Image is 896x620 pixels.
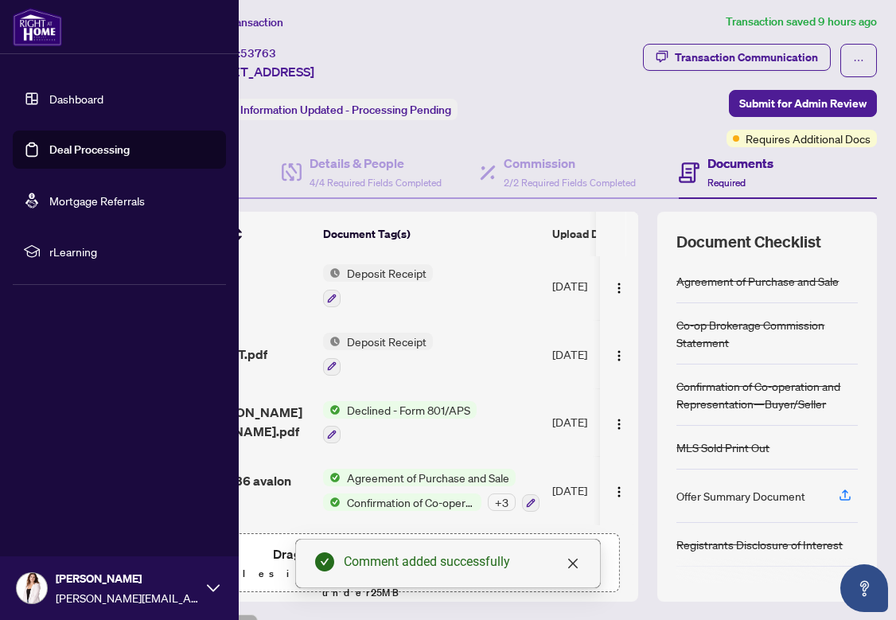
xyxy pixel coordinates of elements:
[613,349,625,362] img: Logo
[341,469,516,486] span: Agreement of Purchase and Sale
[567,557,579,570] span: close
[853,55,864,66] span: ellipsis
[323,401,341,419] img: Status Icon
[56,589,199,606] span: [PERSON_NAME][EMAIL_ADDRESS][DOMAIN_NAME]
[273,544,448,564] span: Drag & Drop or
[315,552,334,571] span: check-circle
[564,555,582,572] a: Close
[49,243,215,260] span: rLearning
[606,478,632,503] button: Logo
[546,456,657,524] td: [DATE]
[310,154,442,173] h4: Details & People
[676,487,805,505] div: Offer Summary Document
[643,44,831,71] button: Transaction Communication
[504,154,636,173] h4: Commission
[552,225,616,243] span: Upload Date
[707,177,746,189] span: Required
[341,264,433,282] span: Deposit Receipt
[49,193,145,208] a: Mortgage Referrals
[240,103,451,117] span: Information Updated - Processing Pending
[676,377,858,412] div: Confirmation of Co-operation and Representation—Buyer/Seller
[726,13,877,31] article: Transaction saved 9 hours ago
[676,439,769,456] div: MLS Sold Print Out
[103,534,618,612] span: Drag & Drop orUpload FormsSupported files include .PDF, .JPG, .JPEG, .PNG under25MB
[707,154,773,173] h4: Documents
[739,91,867,116] span: Submit for Admin Review
[606,341,632,367] button: Logo
[13,8,62,46] img: logo
[323,469,540,512] button: Status IconAgreement of Purchase and SaleStatus IconConfirmation of Co-operation and Representati...
[323,333,433,376] button: Status IconDeposit Receipt
[606,409,632,435] button: Logo
[240,46,276,60] span: 53763
[198,15,283,29] span: View Transaction
[488,493,516,511] div: + 3
[613,282,625,294] img: Logo
[546,252,657,320] td: [DATE]
[840,564,888,612] button: Open asap
[746,130,871,147] span: Requires Additional Docs
[323,401,477,444] button: Status IconDeclined - Form 801/APS
[317,212,546,256] th: Document Tag(s)
[504,177,636,189] span: 2/2 Required Fields Completed
[323,333,341,350] img: Status Icon
[341,493,481,511] span: Confirmation of Co-operation and Representation—Buyer/Seller
[675,45,818,70] div: Transaction Communication
[323,493,341,511] img: Status Icon
[676,536,843,553] div: Registrants Disclosure of Interest
[323,469,341,486] img: Status Icon
[676,272,839,290] div: Agreement of Purchase and Sale
[613,485,625,498] img: Logo
[606,273,632,298] button: Logo
[49,92,103,106] a: Dashboard
[323,264,433,307] button: Status IconDeposit Receipt
[49,142,130,157] a: Deal Processing
[729,90,877,117] button: Submit for Admin Review
[323,264,341,282] img: Status Icon
[56,570,199,587] span: [PERSON_NAME]
[197,99,458,120] div: Status:
[613,418,625,431] img: Logo
[341,333,433,350] span: Deposit Receipt
[344,552,581,571] div: Comment added successfully
[341,401,477,419] span: Declined - Form 801/APS
[546,388,657,457] td: [DATE]
[546,212,657,256] th: Upload Date
[310,177,442,189] span: 4/4 Required Fields Completed
[546,320,657,388] td: [DATE]
[676,316,858,351] div: Co-op Brokerage Commission Statement
[197,62,314,81] span: [STREET_ADDRESS]
[17,573,47,603] img: Profile Icon
[676,231,821,253] span: Document Checklist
